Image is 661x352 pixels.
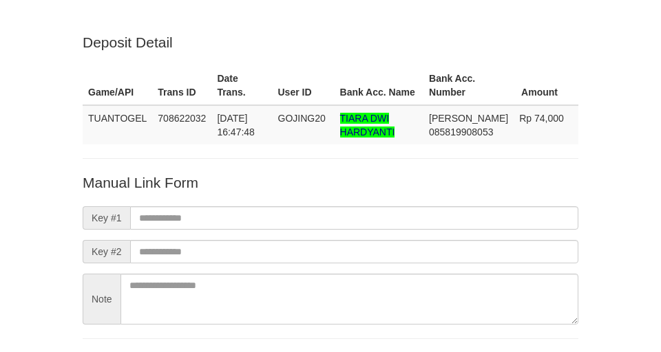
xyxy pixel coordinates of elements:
td: TUANTOGEL [83,105,152,144]
span: Rp 74,000 [519,113,564,124]
span: Key #1 [83,206,130,230]
span: Nama rekening >18 huruf, harap diedit [340,113,395,137]
span: Copy 085819908053 to clipboard [429,126,493,137]
th: Date Trans. [211,66,272,105]
th: Bank Acc. Name [335,66,424,105]
span: [DATE] 16:47:48 [217,113,255,137]
th: Amount [514,66,578,105]
span: [PERSON_NAME] [429,113,508,124]
th: Trans ID [152,66,211,105]
p: Manual Link Form [83,173,578,192]
th: User ID [273,66,335,105]
span: GOJING20 [278,113,326,124]
span: Note [83,274,120,324]
span: Key #2 [83,240,130,263]
p: Deposit Detail [83,32,578,52]
th: Game/API [83,66,152,105]
th: Bank Acc. Number [423,66,514,105]
td: 708622032 [152,105,211,144]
